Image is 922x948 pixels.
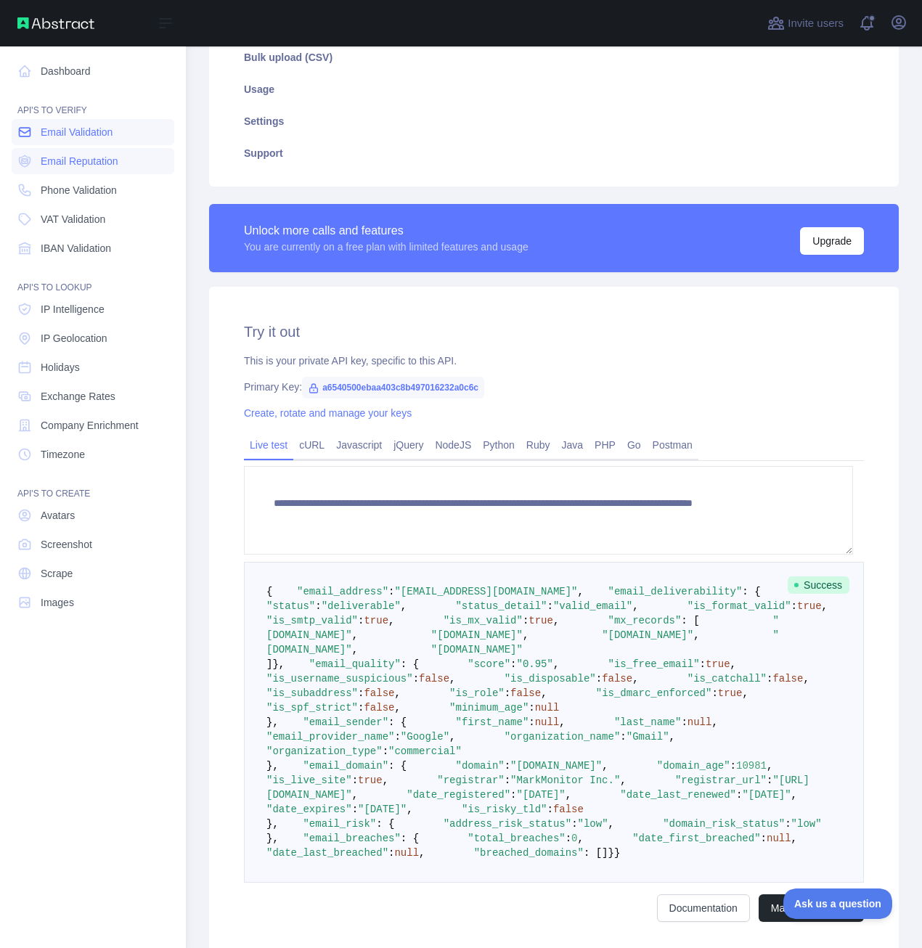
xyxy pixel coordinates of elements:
[505,687,510,699] span: :
[693,629,699,641] span: ,
[297,586,388,597] span: "email_address"
[41,183,117,197] span: Phone Validation
[462,804,547,815] span: "is_risky_tld"
[41,508,75,523] span: Avatars
[700,658,706,670] span: :
[566,789,571,801] span: ,
[736,760,767,772] span: 10981
[12,589,174,616] a: Images
[394,586,577,597] span: "[EMAIL_ADDRESS][DOMAIN_NAME]"
[675,775,767,786] span: "registrar_url"
[505,775,510,786] span: :
[455,716,529,728] span: "first_name"
[358,804,407,815] span: "[DATE]"
[614,847,620,859] span: }
[41,566,73,581] span: Scrape
[330,433,388,457] a: Javascript
[383,745,388,757] span: :
[12,177,174,203] a: Phone Validation
[266,673,413,685] span: "is_username_suspicious"
[791,833,797,844] span: ,
[266,658,272,670] span: ]
[547,804,553,815] span: :
[764,12,846,35] button: Invite users
[266,818,279,830] span: },
[523,629,529,641] span: ,
[266,804,352,815] span: "date_expires"
[759,894,864,922] button: Make test request
[358,615,364,626] span: :
[510,775,620,786] span: "MarkMonitor Inc."
[266,847,388,859] span: "date_last_breached"
[767,775,772,786] span: :
[730,760,736,772] span: :
[227,105,881,137] a: Settings
[401,600,407,612] span: ,
[407,789,510,801] span: "date_registered"
[388,847,394,859] span: :
[293,433,330,457] a: cURL
[407,804,412,815] span: ,
[444,615,523,626] span: "is_mx_valid"
[553,804,584,815] span: false
[632,833,760,844] span: "date_first_breached"
[620,731,626,743] span: :
[322,600,401,612] span: "deliverable"
[41,212,105,226] span: VAT Validation
[688,673,767,685] span: "is_catchall"
[468,658,510,670] span: "score"
[803,673,809,685] span: ,
[608,586,743,597] span: "email_deliverability"
[578,833,584,844] span: ,
[730,658,736,670] span: ,
[505,760,510,772] span: :
[266,731,394,743] span: "email_provider_name"
[303,818,376,830] span: "email_risk"
[566,833,571,844] span: :
[17,17,94,29] img: Abstract API
[41,302,105,316] span: IP Intelligence
[761,833,767,844] span: :
[602,673,632,685] span: false
[388,586,394,597] span: :
[244,240,529,254] div: You are currently on a free plan with limited features and usage
[12,264,174,293] div: API'S TO LOOKUP
[266,775,352,786] span: "is_live_site"
[41,331,107,346] span: IP Geolocation
[788,15,844,32] span: Invite users
[266,760,279,772] span: },
[742,586,760,597] span: : {
[632,600,638,612] span: ,
[12,531,174,557] a: Screenshot
[535,702,560,714] span: null
[437,775,504,786] span: "registrar"
[608,615,682,626] span: "mx_records"
[556,433,589,457] a: Java
[244,322,864,342] h2: Try it out
[767,760,772,772] span: ,
[41,418,139,433] span: Company Enrichment
[12,296,174,322] a: IP Intelligence
[791,789,797,801] span: ,
[431,644,523,655] span: "[DOMAIN_NAME]"
[12,383,174,409] a: Exchange Rates
[266,716,279,728] span: },
[303,833,400,844] span: "email_breaches"
[413,673,419,685] span: :
[12,87,174,116] div: API'S TO VERIFY
[608,847,614,859] span: }
[449,673,455,685] span: ,
[718,687,743,699] span: true
[620,789,736,801] span: "date_last_renewed"
[266,586,272,597] span: {
[383,775,388,786] span: ,
[41,125,113,139] span: Email Validation
[559,716,565,728] span: ,
[394,687,400,699] span: ,
[266,833,279,844] span: },
[510,687,541,699] span: false
[785,818,791,830] span: :
[596,673,602,685] span: :
[553,658,559,670] span: ,
[657,760,730,772] span: "domain_age"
